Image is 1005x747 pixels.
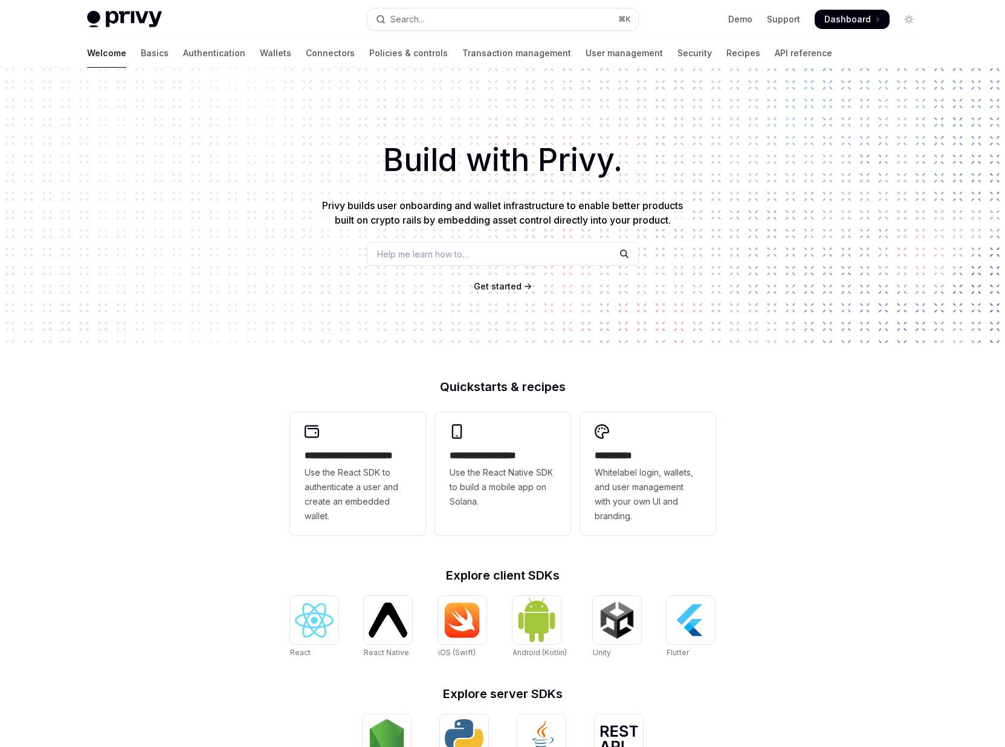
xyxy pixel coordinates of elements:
[364,596,412,659] a: React NativeReact Native
[726,39,760,68] a: Recipes
[462,39,571,68] a: Transaction management
[377,248,469,260] span: Help me learn how to…
[390,12,424,27] div: Search...
[369,39,448,68] a: Policies & controls
[364,648,409,657] span: React Native
[295,603,334,638] img: React
[595,465,701,523] span: Whitelabel login, wallets, and user management with your own UI and branding.
[260,39,291,68] a: Wallets
[19,137,986,184] h1: Build with Privy.
[474,280,522,293] a: Get started
[438,648,476,657] span: iOS (Swift)
[306,39,355,68] a: Connectors
[474,281,522,291] span: Get started
[899,10,919,29] button: Toggle dark mode
[728,13,752,25] a: Demo
[141,39,169,68] a: Basics
[290,596,338,659] a: ReactReact
[369,603,407,637] img: React Native
[322,199,683,226] span: Privy builds user onboarding and wallet infrastructure to enable better products built on crypto ...
[593,596,641,659] a: UnityUnity
[87,11,162,28] img: light logo
[290,648,311,657] span: React
[450,465,556,509] span: Use the React Native SDK to build a mobile app on Solana.
[618,15,631,24] span: ⌘ K
[586,39,663,68] a: User management
[667,596,715,659] a: FlutterFlutter
[305,465,411,523] span: Use the React SDK to authenticate a user and create an embedded wallet.
[580,412,716,535] a: **** *****Whitelabel login, wallets, and user management with your own UI and branding.
[87,39,126,68] a: Welcome
[290,688,716,700] h2: Explore server SDKs
[367,8,638,30] button: Open search
[775,39,832,68] a: API reference
[667,648,689,657] span: Flutter
[767,13,800,25] a: Support
[435,412,570,535] a: **** **** **** ***Use the React Native SDK to build a mobile app on Solana.
[593,648,611,657] span: Unity
[815,10,890,29] a: Dashboard
[443,602,482,638] img: iOS (Swift)
[512,648,567,657] span: Android (Kotlin)
[183,39,245,68] a: Authentication
[671,601,710,639] img: Flutter
[438,596,486,659] a: iOS (Swift)iOS (Swift)
[517,597,556,642] img: Android (Kotlin)
[512,596,567,659] a: Android (Kotlin)Android (Kotlin)
[290,381,716,393] h2: Quickstarts & recipes
[677,39,712,68] a: Security
[290,569,716,581] h2: Explore client SDKs
[824,13,871,25] span: Dashboard
[598,601,636,639] img: Unity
